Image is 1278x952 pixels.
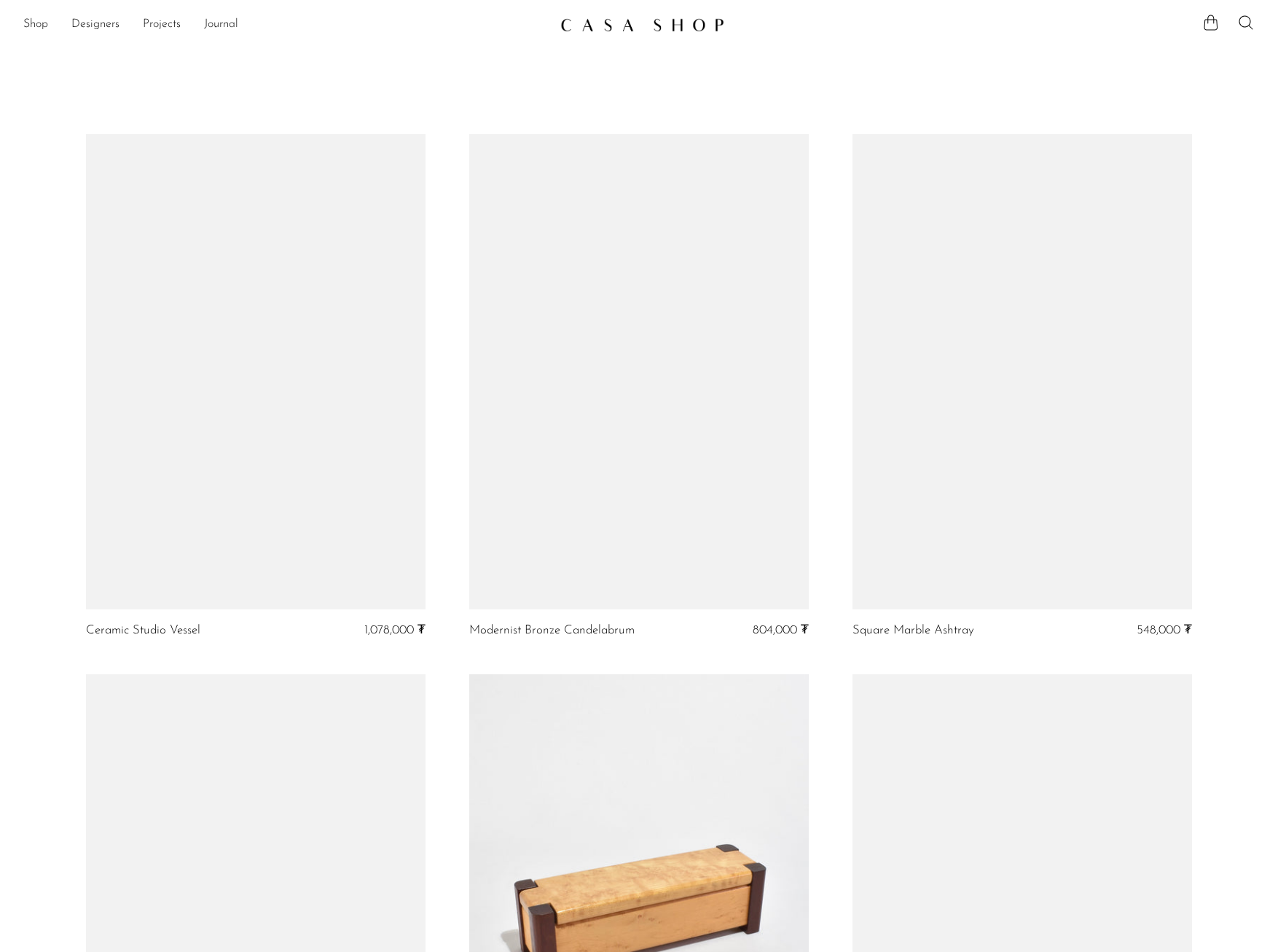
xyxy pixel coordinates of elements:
[753,624,809,636] span: 804,000 ₮
[71,15,119,34] a: Designers
[852,624,974,637] a: Square Marble Ashtray
[1137,624,1192,636] span: 548,000 ₮
[204,15,238,34] a: Journal
[364,624,426,636] span: 1,078,000 ₮
[23,15,48,34] a: Shop
[86,624,200,637] a: Ceramic Studio Vessel
[469,624,635,637] a: Modernist Bronze Candelabrum
[23,12,549,37] nav: Desktop navigation
[23,12,549,37] ul: NEW HEADER MENU
[143,15,181,34] a: Projects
